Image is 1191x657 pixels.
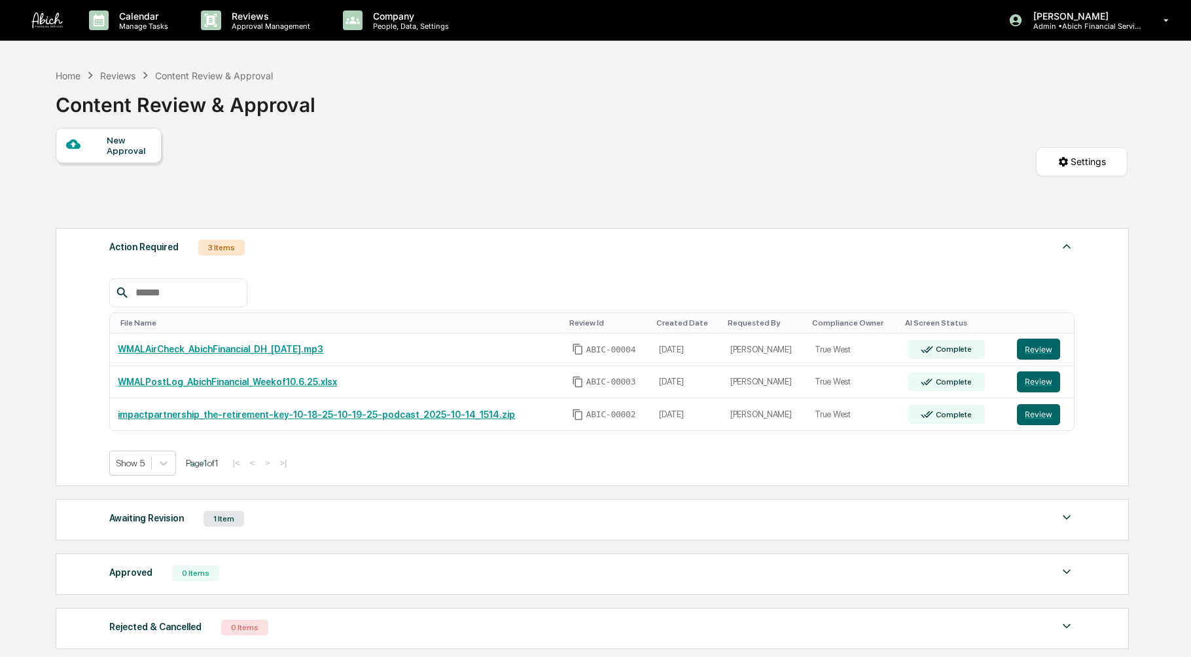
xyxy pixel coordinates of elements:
[1017,339,1060,360] button: Review
[807,333,900,366] td: True West
[807,366,900,399] td: True West
[198,240,245,255] div: 3 Items
[246,457,259,468] button: <
[109,10,175,22] p: Calendar
[261,457,274,468] button: >
[155,70,273,81] div: Content Review & Approval
[109,618,202,635] div: Rejected & Cancelled
[118,377,337,387] a: WMALPostLog_AbichFinancial_Weekof10.6.25.xlsx
[933,345,972,354] div: Complete
[1059,238,1075,254] img: caret
[109,22,175,31] p: Manage Tasks
[722,333,807,366] td: [PERSON_NAME]
[651,366,722,399] td: [DATE]
[905,318,1004,328] div: Toggle SortBy
[569,318,647,328] div: Toggle SortBy
[572,343,584,355] span: Copy Id
[221,22,317,31] p: Approval Management
[31,12,63,28] img: logo
[722,398,807,430] td: [PERSON_NAME]
[118,409,515,420] a: impactpartnership_the-retirement-key-10-18-25-10-19-25-podcast_2025-10-14_1514.zip
[1059,510,1075,525] img: caret
[1017,339,1066,360] a: Review
[651,333,722,366] td: [DATE]
[204,511,244,527] div: 1 Item
[109,510,184,527] div: Awaiting Revision
[1149,614,1184,649] iframe: Open customer support
[100,70,135,81] div: Reviews
[1017,371,1060,392] button: Review
[1017,371,1066,392] a: Review
[1017,404,1060,425] button: Review
[172,565,219,581] div: 0 Items
[651,398,722,430] td: [DATE]
[722,366,807,399] td: [PERSON_NAME]
[572,376,584,388] span: Copy Id
[933,410,972,419] div: Complete
[221,10,317,22] p: Reviews
[656,318,717,328] div: Toggle SortBy
[107,135,151,156] div: New Approval
[109,238,179,255] div: Action Required
[186,458,219,468] span: Page 1 of 1
[221,620,268,635] div: 0 Items
[276,457,291,468] button: >|
[933,377,972,386] div: Complete
[118,344,323,354] a: WMALAirCheck_AbichFinancial_DH_[DATE].mp3
[120,318,558,328] div: Toggle SortBy
[1023,22,1145,31] p: Admin • Abich Financial Services
[586,377,636,387] span: ABIC-00003
[363,10,455,22] p: Company
[1017,404,1066,425] a: Review
[363,22,455,31] p: People, Data, Settings
[728,318,802,328] div: Toggle SortBy
[1036,147,1128,176] button: Settings
[228,457,243,468] button: |<
[586,345,636,355] span: ABIC-00004
[1059,618,1075,634] img: caret
[586,409,636,420] span: ABIC-00002
[812,318,895,328] div: Toggle SortBy
[572,409,584,421] span: Copy Id
[56,70,80,81] div: Home
[1023,10,1145,22] p: [PERSON_NAME]
[1020,318,1069,328] div: Toggle SortBy
[1059,564,1075,580] img: caret
[56,83,315,117] div: Content Review & Approval
[807,398,900,430] td: True West
[109,564,152,581] div: Approved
